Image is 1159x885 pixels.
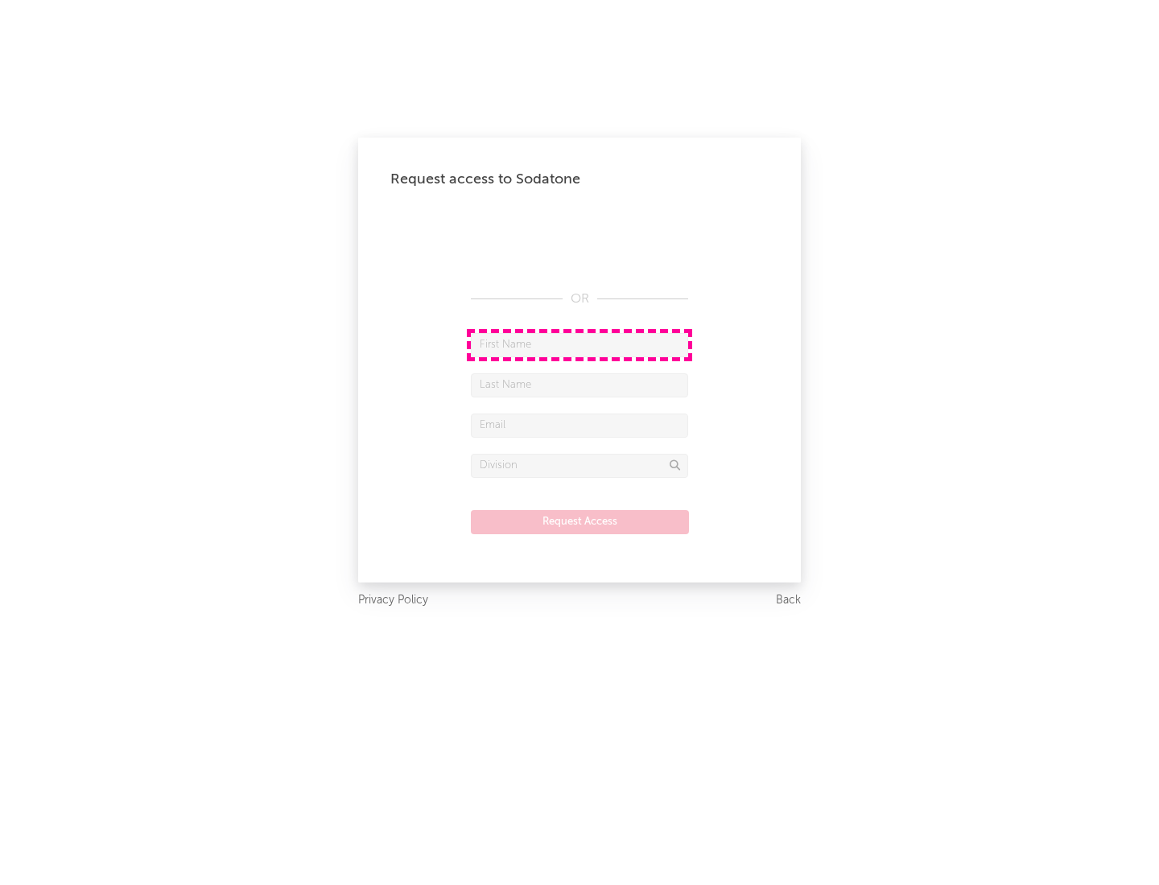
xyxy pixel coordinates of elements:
[471,510,689,534] button: Request Access
[471,373,688,397] input: Last Name
[358,591,428,611] a: Privacy Policy
[471,454,688,478] input: Division
[776,591,801,611] a: Back
[390,170,769,189] div: Request access to Sodatone
[471,290,688,309] div: OR
[471,333,688,357] input: First Name
[471,414,688,438] input: Email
